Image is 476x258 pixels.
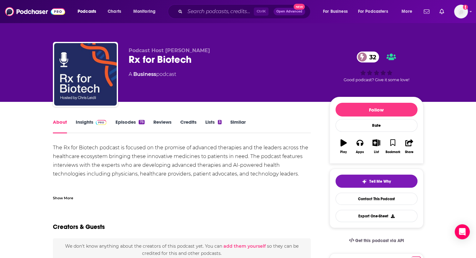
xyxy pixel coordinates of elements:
[354,7,397,17] button: open menu
[129,47,210,53] span: Podcast Host [PERSON_NAME]
[402,7,412,16] span: More
[294,4,305,10] span: New
[368,135,384,158] button: List
[330,47,423,86] div: 32Good podcast? Give it some love!
[358,7,388,16] span: For Podcasters
[276,10,302,13] span: Open Advanced
[274,8,305,15] button: Open AdvancedNew
[335,103,417,117] button: Follow
[53,223,105,231] h2: Creators & Guests
[133,71,156,77] a: Business
[180,119,197,133] a: Credits
[205,119,222,133] a: Lists3
[463,5,468,10] svg: Add a profile image
[344,233,409,248] a: Get this podcast via API
[133,7,156,16] span: Monitoring
[108,7,121,16] span: Charts
[104,7,125,17] a: Charts
[356,150,364,154] div: Apps
[223,244,266,249] button: add them yourself
[53,119,67,133] a: About
[78,7,96,16] span: Podcasts
[340,150,347,154] div: Play
[5,6,65,17] img: Podchaser - Follow, Share and Rate Podcasts
[129,7,164,17] button: open menu
[218,120,222,124] div: 3
[254,7,269,16] span: Ctrl K
[385,135,401,158] button: Bookmark
[454,5,468,18] span: Logged in as rachellerussopr
[385,150,400,154] div: Bookmark
[363,52,379,62] span: 32
[115,119,144,133] a: Episodes73
[335,135,352,158] button: Play
[352,135,368,158] button: Apps
[344,77,409,82] span: Good podcast? Give it some love!
[401,135,417,158] button: Share
[185,7,254,17] input: Search podcasts, credits, & more...
[357,52,379,62] a: 32
[374,150,379,154] div: List
[397,7,420,17] button: open menu
[369,179,391,184] span: Tell Me Why
[153,119,171,133] a: Reviews
[54,43,117,106] img: Rx for Biotech
[335,119,417,132] div: Rate
[174,4,316,19] div: Search podcasts, credits, & more...
[437,6,447,17] a: Show notifications dropdown
[96,120,107,125] img: Podchaser Pro
[335,175,417,188] button: tell me why sparkleTell Me Why
[421,6,432,17] a: Show notifications dropdown
[335,210,417,222] button: Export One-Sheet
[73,7,104,17] button: open menu
[53,143,311,240] div: The Rx for Biotech podcast is focused on the promise of advanced therapies and the leaders across...
[455,224,470,239] div: Open Intercom Messenger
[319,7,356,17] button: open menu
[454,5,468,18] button: Show profile menu
[230,119,246,133] a: Similar
[454,5,468,18] img: User Profile
[65,243,299,256] span: We don't know anything about the creators of this podcast yet . You can so they can be credited f...
[129,71,176,78] div: A podcast
[335,193,417,205] a: Contact This Podcast
[76,119,107,133] a: InsightsPodchaser Pro
[405,150,413,154] div: Share
[323,7,348,16] span: For Business
[362,179,367,184] img: tell me why sparkle
[139,120,144,124] div: 73
[355,238,404,243] span: Get this podcast via API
